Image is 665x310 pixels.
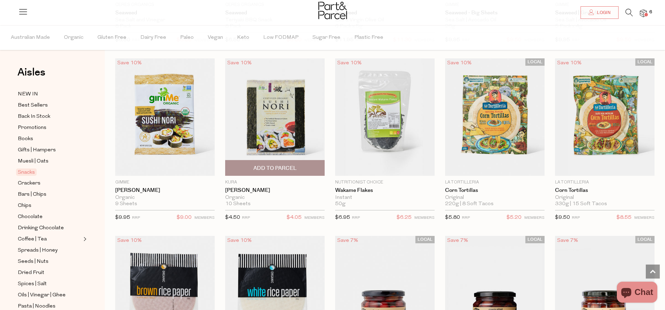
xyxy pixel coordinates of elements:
p: La Tortilleria [445,179,545,186]
a: Promotions [18,123,81,132]
a: Snacks [18,168,81,176]
div: Save 10% [335,58,364,68]
inbox-online-store-chat: Shopify online store chat [615,282,659,304]
small: RRP [572,216,580,220]
a: Gifts | Hampers [18,146,81,154]
span: Seeds | Nuts [18,258,49,266]
span: LOCAL [525,58,545,66]
img: Corn Tortillas [555,58,655,176]
span: Aisles [17,65,45,80]
a: Seeds | Nuts [18,257,81,266]
a: NEW IN [18,90,81,99]
small: MEMBERS [304,216,325,220]
small: MEMBERS [524,216,545,220]
span: $5.20 [507,213,522,222]
a: Drinking Chocolate [18,224,81,232]
div: Save 10% [225,236,254,245]
p: Kura [225,179,325,186]
div: Save 10% [115,236,144,245]
a: Oils | Vinegar | Ghee [18,291,81,300]
span: Back In Stock [18,113,50,121]
span: $5.80 [445,215,460,220]
div: Save 10% [225,58,254,68]
span: 10 Sheets [225,201,251,207]
span: Coffee | Tea [18,235,47,244]
span: 50g [335,201,346,207]
span: Books [18,135,33,143]
span: Bars | Chips [18,190,46,199]
span: Oils | Vinegar | Ghee [18,291,66,300]
span: Keto [237,26,249,50]
a: Login [581,6,619,19]
a: Bars | Chips [18,190,81,199]
span: $8.55 [616,213,631,222]
img: Part&Parcel [318,2,347,19]
button: Expand/Collapse Coffee | Tea [82,235,87,243]
span: $4.50 [225,215,240,220]
span: Crackers [18,179,40,188]
small: MEMBERS [194,216,215,220]
span: LOCAL [635,236,655,243]
span: 330g | 15 Soft Tacos [555,201,607,207]
small: RRP [352,216,360,220]
a: Muesli | Oats [18,157,81,166]
span: Organic [64,26,83,50]
span: Dried Fruit [18,269,44,277]
p: La Tortilleria [555,179,655,186]
div: Save 10% [115,58,144,68]
span: Drinking Chocolate [18,224,64,232]
p: Gimme [115,179,215,186]
img: Sushi Nori [115,58,215,176]
span: NEW IN [18,90,38,99]
img: Wakame Flakes [335,58,435,176]
span: Sugar Free [312,26,340,50]
a: Dried Fruit [18,268,81,277]
span: 9 Sheets [115,201,137,207]
a: Spreads | Honey [18,246,81,255]
div: Organic [225,195,325,201]
a: Books [18,135,81,143]
span: Spices | Salt [18,280,47,288]
span: Plastic Free [354,26,383,50]
a: Corn Tortillas [555,187,655,194]
a: Aisles [17,67,45,85]
a: Chocolate [18,212,81,221]
a: 6 [640,9,647,17]
span: LOCAL [635,58,655,66]
span: Muesli | Oats [18,157,49,166]
span: Promotions [18,124,46,132]
a: Coffee | Tea [18,235,81,244]
span: Vegan [208,26,223,50]
span: $9.50 [555,215,570,220]
span: Spreads | Honey [18,246,58,255]
div: Save 7% [335,236,360,245]
span: Gluten Free [97,26,126,50]
div: Save 10% [445,58,474,68]
span: $9.00 [177,213,192,222]
a: [PERSON_NAME] [115,187,215,194]
small: RRP [132,216,140,220]
a: Best Sellers [18,101,81,110]
span: Dairy Free [140,26,166,50]
div: Save 10% [555,58,584,68]
span: Chips [18,202,31,210]
img: Sushi Nori [225,58,325,176]
small: RRP [242,216,250,220]
span: 220g | 8 Soft Tacos [445,201,494,207]
span: Paleo [180,26,194,50]
div: Instant [335,195,435,201]
span: Low FODMAP [263,26,298,50]
span: LOCAL [525,236,545,243]
span: Add To Parcel [253,165,297,172]
img: Corn Tortillas [445,58,545,176]
small: MEMBERS [414,216,435,220]
a: Spices | Salt [18,280,81,288]
span: $9.95 [115,215,130,220]
span: Best Sellers [18,101,48,110]
div: Save 7% [445,236,470,245]
div: Original [555,195,655,201]
a: Back In Stock [18,112,81,121]
button: Add To Parcel [225,160,325,176]
span: 6 [648,9,654,15]
span: $6.95 [335,215,350,220]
